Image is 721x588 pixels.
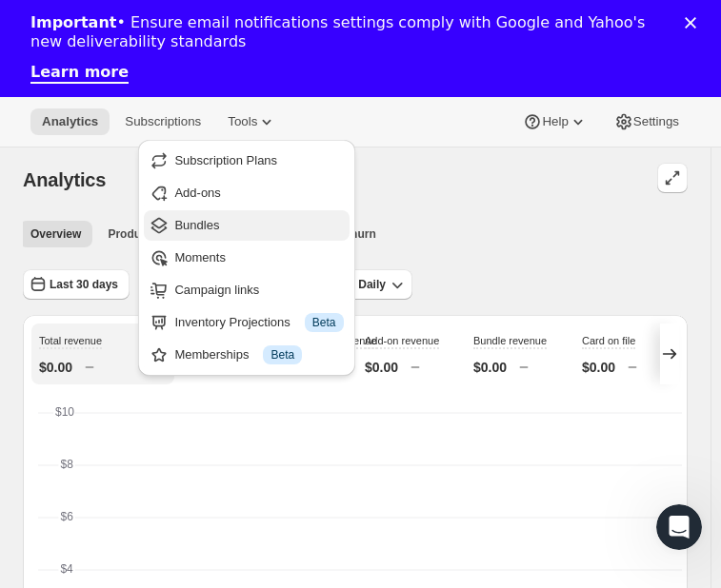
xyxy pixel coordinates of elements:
button: Moments [144,243,349,273]
button: Tools [216,108,288,135]
span: Tools [228,114,257,129]
div: Close [685,17,704,29]
button: Memberships [144,340,349,370]
text: $8 [60,458,73,471]
button: Analytics [30,108,110,135]
span: Total revenue [39,335,102,346]
span: Moments [174,250,225,265]
span: Analytics [42,114,98,129]
span: Beta [270,347,294,363]
span: Bundles [174,218,219,232]
button: Settings [603,108,691,135]
span: Daily [358,277,386,292]
span: Bundle revenue [473,335,547,346]
span: Add-on revenue [365,335,439,346]
span: Help [542,114,568,129]
p: $0.00 [582,358,615,377]
span: Campaign links [174,283,259,297]
a: Learn more [30,63,129,84]
div: Memberships [174,345,343,364]
b: Important [30,13,116,31]
button: Bundles [144,210,349,241]
span: Settings [633,114,679,129]
span: Analytics [23,169,106,190]
button: Subscriptions [113,108,212,135]
span: Products [108,226,157,242]
span: Overview [30,226,81,242]
span: Subscription Plans [174,153,277,167]
span: Card on file [582,335,635,346]
button: Add-ons [144,178,349,208]
button: Campaign links [144,275,349,305]
span: Add-ons [174,186,220,200]
button: Inventory Projections [144,307,349,338]
button: Daily [347,269,412,300]
div: • Ensure email notifications settings comply with Google and Yahoo's new deliverability standards [30,13,660,51]
button: Subscription Plans [144,146,349,176]
button: Help [511,108,598,135]
p: $0.00 [365,358,398,377]
text: $4 [60,562,73,576]
p: $0.00 [473,358,507,377]
text: $10 [55,405,74,419]
span: Last 30 days [50,277,118,292]
iframe: Intercom live chat [656,504,702,550]
span: Beta [312,315,336,330]
span: Subscriptions [125,114,201,129]
button: Last 30 days [23,269,130,300]
div: Inventory Projections [174,313,343,332]
p: $0.00 [39,358,72,377]
text: $6 [61,510,74,523]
